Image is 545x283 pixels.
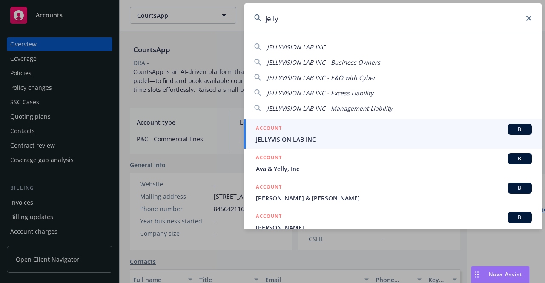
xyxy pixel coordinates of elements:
[511,155,528,163] span: BI
[256,153,282,163] h5: ACCOUNT
[244,3,542,34] input: Search...
[256,212,282,222] h5: ACCOUNT
[511,214,528,221] span: BI
[256,194,532,203] span: [PERSON_NAME] & [PERSON_NAME]
[267,104,393,112] span: JELLYVISION LAB INC - Management Liability
[471,266,482,283] div: Drag to move
[267,89,373,97] span: JELLYVISION LAB INC - Excess Liability
[471,266,530,283] button: Nova Assist
[511,126,528,133] span: BI
[267,58,380,66] span: JELLYVISION LAB INC - Business Owners
[511,184,528,192] span: BI
[267,74,376,82] span: JELLYVISION LAB INC - E&O with Cyber
[256,124,282,134] h5: ACCOUNT
[244,119,542,149] a: ACCOUNTBIJELLYVISION LAB INC
[244,178,542,207] a: ACCOUNTBI[PERSON_NAME] & [PERSON_NAME]
[489,271,522,278] span: Nova Assist
[256,223,532,232] span: [PERSON_NAME]
[256,135,532,144] span: JELLYVISION LAB INC
[244,149,542,178] a: ACCOUNTBIAva & Yelly, Inc
[244,207,542,237] a: ACCOUNTBI[PERSON_NAME]
[267,43,325,51] span: JELLYVISION LAB INC
[256,183,282,193] h5: ACCOUNT
[256,164,532,173] span: Ava & Yelly, Inc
